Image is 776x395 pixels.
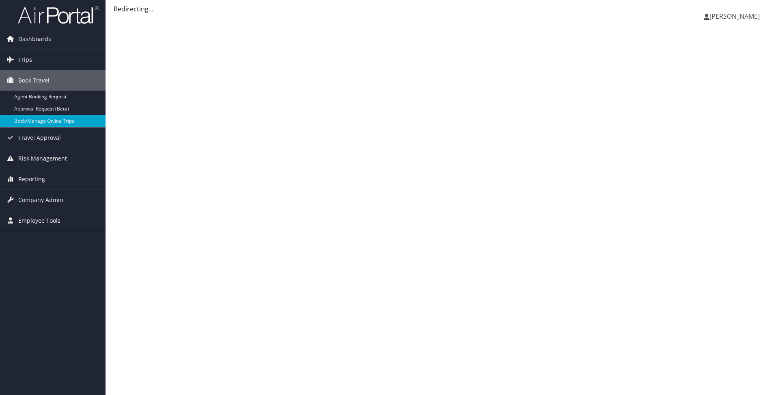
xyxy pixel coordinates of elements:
a: [PERSON_NAME] [704,4,768,28]
span: Employee Tools [18,211,60,231]
span: Company Admin [18,190,63,210]
span: Travel Approval [18,128,61,148]
span: Dashboards [18,29,51,49]
span: [PERSON_NAME] [709,12,760,21]
span: Trips [18,50,32,70]
img: airportal-logo.png [18,5,99,24]
span: Book Travel [18,70,50,91]
div: Redirecting... [114,4,768,14]
span: Risk Management [18,148,67,169]
span: Reporting [18,169,45,189]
